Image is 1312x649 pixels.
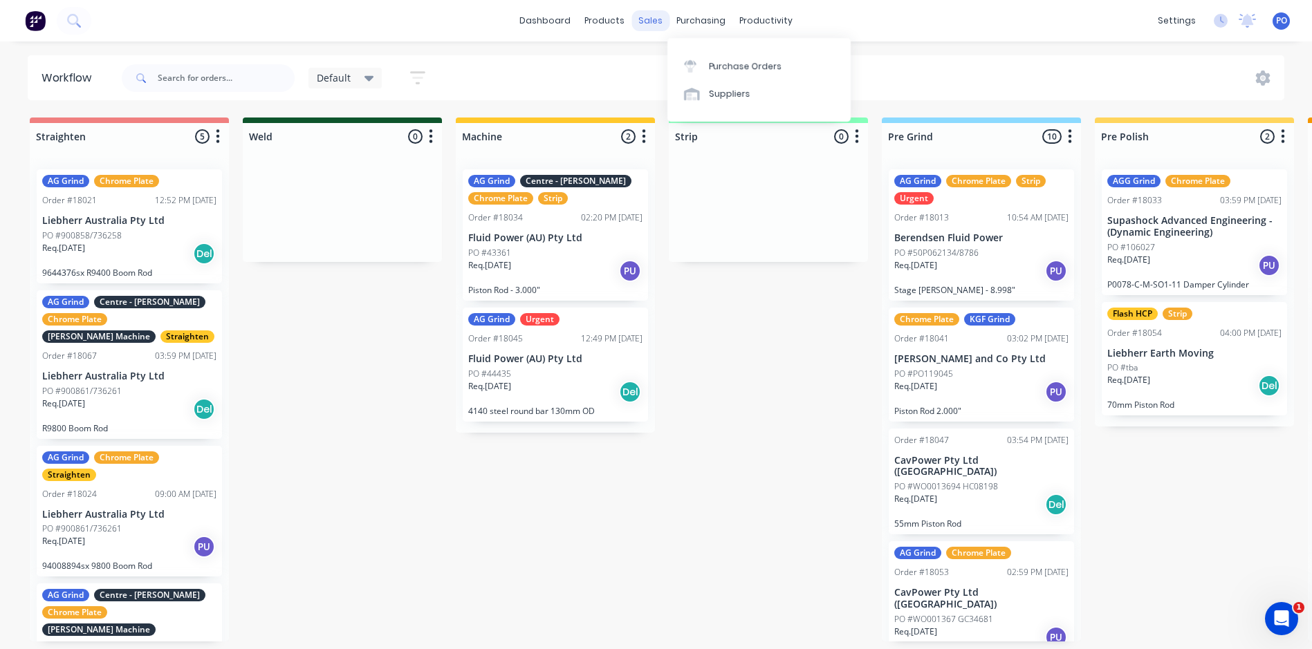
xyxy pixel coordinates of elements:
[894,313,959,326] div: Chrome Plate
[42,229,122,242] p: PO #900858/736258
[42,194,97,207] div: Order #18021
[41,70,98,86] div: Workflow
[1293,602,1304,613] span: 1
[25,10,46,31] img: Factory
[42,330,156,343] div: [PERSON_NAME] Machine
[520,175,631,187] div: Centre - [PERSON_NAME]
[1258,254,1280,276] div: PU
[42,215,216,227] p: Liebherr Australia Pty Ltd
[669,10,732,31] div: purchasing
[894,368,953,380] p: PO #PO119045
[894,434,949,446] div: Order #18047
[894,247,979,259] p: PO #50P062134/8786
[42,606,107,619] div: Chrome Plate
[667,80,851,108] a: Suppliers
[1258,375,1280,397] div: Del
[158,64,295,92] input: Search for orders...
[512,10,578,31] a: dashboard
[468,211,523,224] div: Order #18034
[894,480,998,493] p: PO #WO0013694 HC08198
[1007,211,1069,224] div: 10:54 AM [DATE]
[709,60,782,73] div: Purchase Orders
[468,285,643,295] p: Piston Rod - 3.000"
[894,232,1069,244] p: Berendsen Fluid Power
[1107,361,1138,374] p: PO #tba
[1016,175,1046,187] div: Strip
[468,192,533,205] div: Chrome Plate
[468,313,515,326] div: AG Grind
[894,406,1069,416] p: Piston Rod 2.000"
[193,243,215,265] div: Del
[42,561,216,571] p: 94008894sx 9800 Boom Rod
[1107,348,1282,359] p: Liebherr Earth Moving
[94,296,205,308] div: Centre - [PERSON_NAME]
[42,267,216,278] p: 9644376sx R9400 Boom Rod
[1045,260,1067,282] div: PU
[894,380,937,393] p: Req. [DATE]
[42,175,89,187] div: AG Grind
[894,547,941,559] div: AG Grind
[964,313,1015,326] div: KGF Grind
[42,350,97,362] div: Order #18067
[1107,279,1282,290] p: P0078-C-M-SO1-11 Damper Cylinder
[42,397,85,410] p: Req. [DATE]
[894,518,1069,529] p: 55mm Piston Rod
[193,536,215,558] div: PU
[160,330,214,343] div: Straighten
[889,429,1074,535] div: Order #1804703:54 PM [DATE]CavPower Pty Ltd ([GEOGRAPHIC_DATA])PO #WO0013694 HC08198Req.[DATE]Del...
[94,451,159,464] div: Chrome Plate
[42,509,216,520] p: Liebherr Australia Pty Ltd
[1102,169,1287,295] div: AGG GrindChrome PlateOrder #1803303:59 PM [DATE]Supashock Advanced Engineering - (Dynamic Enginee...
[1107,194,1162,207] div: Order #18033
[94,175,159,187] div: Chrome Plate
[578,10,631,31] div: products
[581,332,643,345] div: 12:49 PM [DATE]
[1276,15,1287,27] span: PO
[468,247,511,259] p: PO #43361
[1265,602,1298,635] iframe: Intercom live chat
[1107,254,1150,266] p: Req. [DATE]
[894,175,941,187] div: AG Grind
[1163,308,1192,320] div: Strip
[709,88,750,100] div: Suppliers
[42,385,122,397] p: PO #900861/736261
[42,423,216,433] p: R9800 Boom Rod
[894,566,949,579] div: Order #18053
[37,290,222,439] div: AG GrindCentre - [PERSON_NAME]Chrome Plate[PERSON_NAME] MachineStraightenOrder #1806703:59 PM [DA...
[894,626,937,638] p: Req. [DATE]
[619,381,641,403] div: Del
[1007,332,1069,345] div: 03:02 PM [DATE]
[463,169,648,301] div: AG GrindCentre - [PERSON_NAME]Chrome PlateStripOrder #1803402:20 PM [DATE]Fluid Power (AU) Pty Lt...
[1045,381,1067,403] div: PU
[42,535,85,547] p: Req. [DATE]
[155,488,216,500] div: 09:00 AM [DATE]
[894,285,1069,295] p: Stage [PERSON_NAME] - 8.998"
[1220,327,1282,339] div: 04:00 PM [DATE]
[1107,327,1162,339] div: Order #18054
[42,296,89,308] div: AG Grind
[193,398,215,420] div: Del
[1107,175,1161,187] div: AGG Grind
[468,368,511,380] p: PO #44435
[894,259,937,272] p: Req. [DATE]
[520,313,560,326] div: Urgent
[894,613,993,626] p: PO #WO001367 GC34681
[946,175,1011,187] div: Chrome Plate
[894,192,934,205] div: Urgent
[42,589,89,601] div: AG Grind
[42,623,156,636] div: [PERSON_NAME] Machine
[889,308,1074,422] div: Chrome PlateKGF GrindOrder #1804103:02 PM [DATE][PERSON_NAME] and Co Pty LtdPO #PO119045Req.[DATE...
[42,523,122,535] p: PO #900861/736261
[894,493,937,505] p: Req. [DATE]
[317,70,351,85] span: Default
[581,211,643,224] div: 02:20 PM [DATE]
[468,259,511,272] p: Req. [DATE]
[468,353,643,365] p: Fluid Power (AU) Pty Ltd
[946,547,1011,559] div: Chrome Plate
[468,232,643,244] p: Fluid Power (AU) Pty Ltd
[1107,374,1150,386] p: Req. [DATE]
[42,313,107,326] div: Chrome Plate
[37,446,222,577] div: AG GrindChrome PlateStraightenOrder #1802409:00 AM [DATE]Liebherr Australia Pty LtdPO #900861/736...
[667,52,851,79] a: Purchase Orders
[1007,566,1069,579] div: 02:59 PM [DATE]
